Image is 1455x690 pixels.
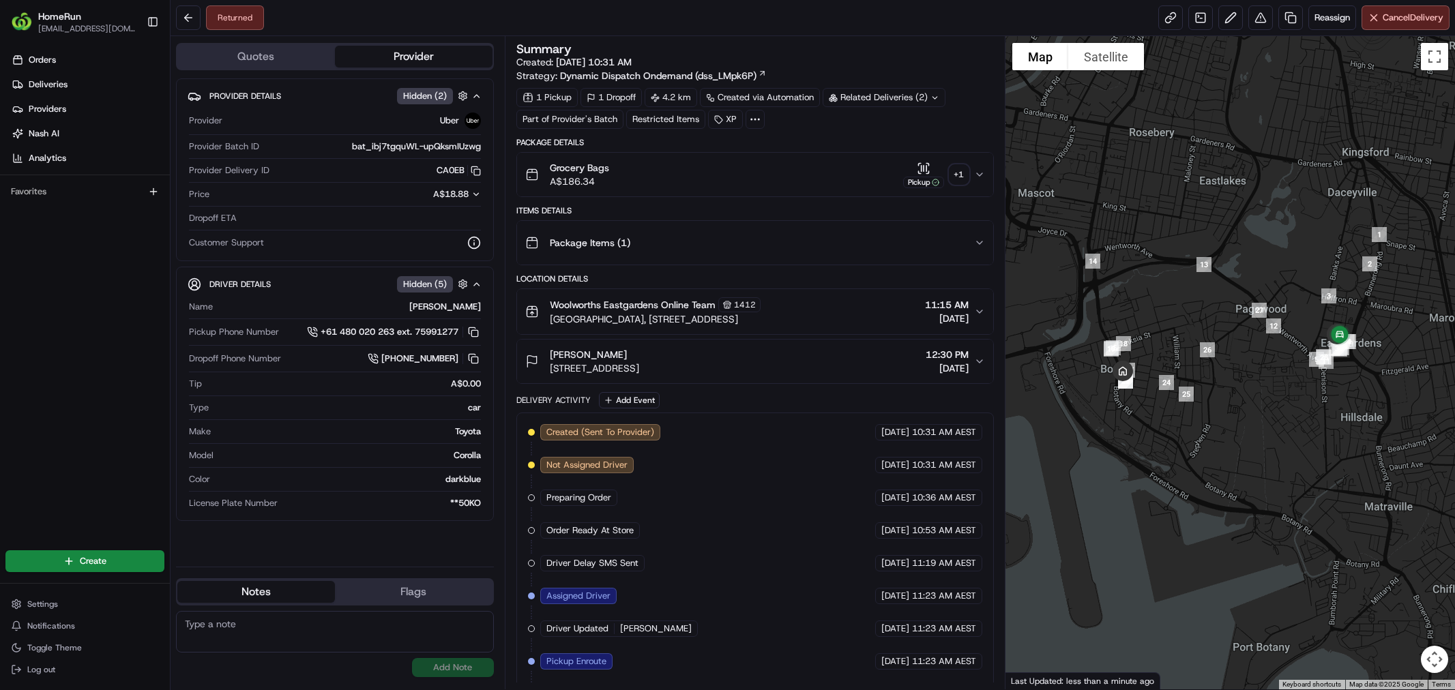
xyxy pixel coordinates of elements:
button: Driver DetailsHidden (5) [188,273,482,295]
div: Location Details [516,273,994,284]
a: Terms [1432,680,1451,688]
span: [PERSON_NAME] [550,348,627,361]
a: Created via Automation [700,88,820,107]
span: Price [189,188,209,200]
span: HomeRun [38,10,81,23]
div: [PERSON_NAME] [218,301,481,313]
div: A$0.00 [207,378,481,390]
span: [DATE] [926,361,969,375]
span: Analytics [29,152,66,164]
button: A$18.88 [361,188,481,200]
span: Orders [29,54,56,66]
div: 1 [1366,222,1392,247]
button: Settings [5,595,164,614]
span: Reassign [1314,12,1350,24]
span: Uber [440,115,459,127]
div: Favorites [5,181,164,202]
span: Pickup Phone Number [189,326,279,338]
span: 10:31 AM AEST [912,459,976,471]
span: Provider Batch ID [189,140,259,153]
a: Orders [5,49,170,71]
span: 12:30 PM [926,348,969,361]
div: 13 [1191,252,1217,277]
button: Notes [177,581,335,603]
button: Woolworths Eastgardens Online Team1412[GEOGRAPHIC_DATA], [STREET_ADDRESS]11:15 AM[DATE] [517,289,993,334]
button: [PERSON_NAME][STREET_ADDRESS]12:30 PM[DATE] [517,340,993,383]
span: Color [189,473,210,485]
span: [DATE] [881,557,909,569]
span: Type [189,402,209,414]
div: 1 Dropoff [580,88,642,107]
span: Cancel Delivery [1383,12,1443,24]
span: [DATE] [881,524,909,537]
span: 11:23 AM AEST [912,622,976,635]
span: 11:23 AM AEST [912,590,976,602]
a: Open this area in Google Maps (opens a new window) [1009,672,1054,689]
button: Toggle fullscreen view [1421,43,1448,70]
span: [PERSON_NAME] [620,622,692,635]
span: Order Ready At Store [546,524,634,537]
div: Related Deliveries (2) [823,88,945,107]
span: 1412 [734,299,756,310]
span: Preparing Order [546,492,611,504]
a: Analytics [5,147,170,169]
span: 11:19 AM AEST [912,557,976,569]
div: 4.2 km [645,88,697,107]
span: Map data ©2025 Google [1349,680,1424,688]
span: Provider Details [209,91,281,102]
div: 27 [1246,297,1272,323]
button: [EMAIL_ADDRESS][DOMAIN_NAME] [38,23,136,34]
span: Name [189,301,213,313]
div: 16 [1098,335,1124,361]
button: Create [5,550,164,572]
a: Providers [5,98,170,120]
span: License Plate Number [189,497,278,509]
a: Dynamic Dispatch Ondemand (dss_LMpk6P) [560,69,767,82]
span: Toggle Theme [27,642,82,653]
span: Make [189,425,211,438]
span: Create [80,555,106,567]
span: Package Items ( 1 ) [550,236,630,250]
span: Tip [189,378,202,390]
div: Package Details [516,137,994,148]
button: Reassign [1308,5,1356,30]
button: Grocery BagsA$186.34Pickup+1 [517,153,993,196]
button: HomeRunHomeRun[EMAIL_ADDRESS][DOMAIN_NAME] [5,5,141,38]
span: Provider Delivery ID [189,164,269,177]
a: +61 480 020 263 ext. 75991277 [307,325,481,340]
span: Dropoff ETA [189,212,237,224]
div: Items Details [516,205,994,216]
div: Corolla [219,449,481,462]
div: 26 [1194,337,1220,363]
button: Show street map [1012,43,1068,70]
span: Notifications [27,620,75,631]
button: Package Items (1) [517,221,993,265]
span: [DATE] [881,622,909,635]
span: A$186.34 [550,175,609,188]
span: Created (Sent To Provider) [546,426,654,438]
button: Keyboard shortcuts [1282,680,1341,689]
img: HomeRun [11,11,33,33]
div: 15 [1100,335,1126,361]
span: [DATE] [881,426,909,438]
div: Restricted Items [626,110,705,129]
div: 5 [1304,346,1329,372]
span: Deliveries [29,78,68,91]
span: [DATE] [881,492,909,504]
div: 3 [1316,283,1342,309]
span: Pickup Enroute [546,655,606,667]
button: Provider [335,46,493,67]
div: 18 [1111,331,1136,357]
span: +61 480 020 263 ext. 75991277 [321,326,458,338]
div: Delivery Activity [516,395,591,406]
span: [GEOGRAPHIC_DATA], [STREET_ADDRESS] [550,312,761,326]
span: Settings [27,599,58,610]
span: Nash AI [29,127,59,140]
div: 28 [1311,344,1337,370]
div: Last Updated: less than a minute ago [1005,672,1160,689]
h3: Summary [516,43,572,55]
span: 11:23 AM AEST [912,655,976,667]
a: Nash AI [5,123,170,145]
